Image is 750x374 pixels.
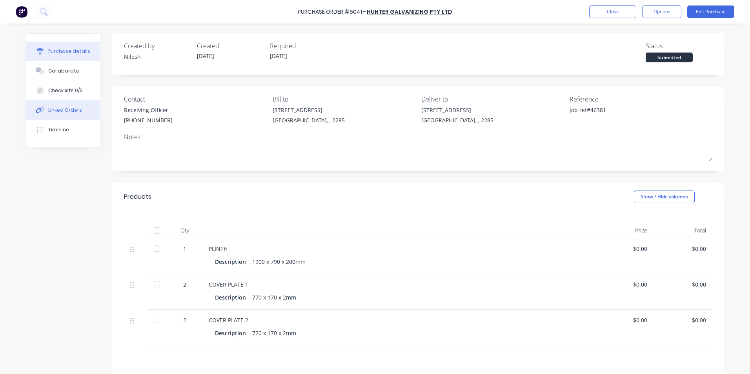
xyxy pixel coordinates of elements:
[273,94,415,104] div: Bill to
[124,41,191,51] div: Created by
[124,106,173,114] div: Receiving Officer
[595,223,654,238] div: Price
[589,5,636,18] button: Close
[48,87,83,94] div: Checklists 0/0
[570,106,668,123] textarea: job ref#46381
[48,67,79,74] div: Collaborate
[601,245,647,253] div: $0.00
[26,120,100,140] button: Timeline
[26,81,100,100] button: Checklists 0/0
[48,48,90,55] div: Purchase details
[26,61,100,81] button: Collaborate
[124,53,191,61] div: Nilesh
[421,106,493,114] div: [STREET_ADDRESS]
[215,256,252,267] div: Description
[209,316,588,324] div: COVER PLATE 2
[173,245,196,253] div: 1
[124,132,712,142] div: Notes
[270,41,337,51] div: Required
[601,316,647,324] div: $0.00
[215,327,252,339] div: Description
[252,327,296,339] div: 720 x 170 x 2mm
[252,292,296,303] div: 770 x 170 x 2mm
[687,5,734,18] button: Edit Purchase
[197,41,264,51] div: Created
[646,41,712,51] div: Status
[421,94,564,104] div: Deliver to
[646,53,693,62] div: Submitted
[26,100,100,120] button: Linked Orders
[660,280,706,289] div: $0.00
[570,94,712,104] div: Reference
[252,256,306,267] div: 1900 x 790 x 200mm
[173,280,196,289] div: 2
[273,116,345,124] div: [GEOGRAPHIC_DATA], , 2285
[124,192,151,202] div: Products
[16,6,27,18] img: Factory
[209,245,588,253] div: PLINTH
[421,116,493,124] div: [GEOGRAPHIC_DATA], , 2285
[167,223,202,238] div: Qty
[660,245,706,253] div: $0.00
[642,5,681,18] button: Options
[48,126,69,133] div: Timeline
[273,106,345,114] div: [STREET_ADDRESS]
[173,316,196,324] div: 2
[660,316,706,324] div: $0.00
[601,280,647,289] div: $0.00
[654,223,712,238] div: Total
[26,42,100,61] button: Purchase details
[298,8,366,16] div: Purchase Order #6041 -
[215,292,252,303] div: Description
[48,107,82,114] div: Linked Orders
[124,116,173,124] div: [PHONE_NUMBER]
[124,94,267,104] div: Contact
[634,191,695,203] button: Show / Hide columns
[367,8,452,16] a: Hunter Galvanizing Pty Ltd
[209,280,588,289] div: COVER PLATE 1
